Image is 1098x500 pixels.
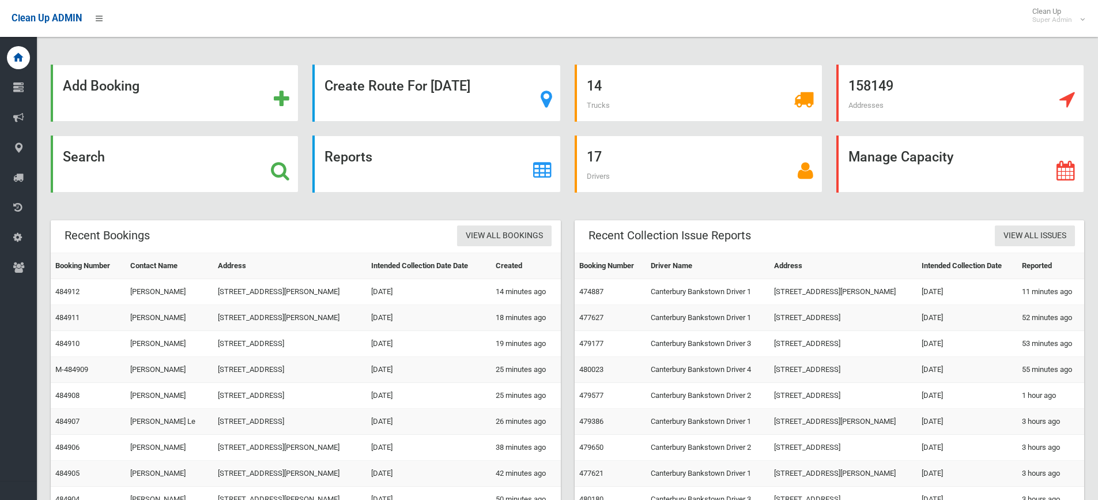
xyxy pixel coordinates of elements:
td: [STREET_ADDRESS][PERSON_NAME] [213,461,367,487]
td: [DATE] [917,461,1017,487]
a: 484912 [55,287,80,296]
a: 17 Drivers [575,136,822,193]
td: Canterbury Bankstown Driver 4 [646,357,769,383]
strong: Search [63,149,105,165]
td: [DATE] [917,435,1017,461]
td: Canterbury Bankstown Driver 1 [646,305,769,331]
td: [STREET_ADDRESS] [769,331,916,357]
a: Reports [312,136,560,193]
a: View All Issues [995,225,1075,247]
strong: 14 [587,78,602,94]
td: [DATE] [367,461,491,487]
a: 14 Trucks [575,65,822,122]
td: Canterbury Bankstown Driver 1 [646,279,769,305]
td: [DATE] [367,357,491,383]
td: [PERSON_NAME] [126,461,213,487]
span: Drivers [587,172,610,181]
th: Driver Name [646,253,769,279]
td: [STREET_ADDRESS] [213,331,367,357]
td: 55 minutes ago [1017,357,1084,383]
td: 1 hour ago [1017,383,1084,409]
a: 477621 [579,469,603,478]
td: 3 hours ago [1017,435,1084,461]
td: [STREET_ADDRESS] [769,357,916,383]
td: [STREET_ADDRESS] [213,357,367,383]
td: 11 minutes ago [1017,279,1084,305]
a: 484908 [55,391,80,400]
a: Create Route For [DATE] [312,65,560,122]
td: [DATE] [917,305,1017,331]
th: Address [213,253,367,279]
td: [STREET_ADDRESS] [213,409,367,435]
td: [DATE] [917,279,1017,305]
a: 484905 [55,469,80,478]
td: [PERSON_NAME] [126,305,213,331]
td: 25 minutes ago [491,383,561,409]
a: 479650 [579,443,603,452]
td: [PERSON_NAME] [126,331,213,357]
td: [DATE] [917,331,1017,357]
td: 3 hours ago [1017,461,1084,487]
td: [DATE] [367,435,491,461]
td: 14 minutes ago [491,279,561,305]
span: Addresses [848,101,884,110]
td: [DATE] [917,383,1017,409]
small: Super Admin [1032,16,1072,24]
span: Clean Up [1027,7,1084,24]
td: [STREET_ADDRESS] [769,305,916,331]
td: [STREET_ADDRESS] [769,383,916,409]
span: Clean Up ADMIN [12,13,82,24]
a: 484910 [55,339,80,348]
strong: 158149 [848,78,893,94]
a: 484907 [55,417,80,426]
th: Created [491,253,561,279]
td: 52 minutes ago [1017,305,1084,331]
td: Canterbury Bankstown Driver 2 [646,435,769,461]
a: 479386 [579,417,603,426]
td: [DATE] [367,409,491,435]
td: Canterbury Bankstown Driver 2 [646,383,769,409]
th: Address [769,253,916,279]
td: [STREET_ADDRESS][PERSON_NAME] [213,435,367,461]
th: Contact Name [126,253,213,279]
strong: Create Route For [DATE] [325,78,470,94]
strong: 17 [587,149,602,165]
td: 19 minutes ago [491,331,561,357]
a: M-484909 [55,365,88,374]
td: 53 minutes ago [1017,331,1084,357]
td: [DATE] [917,357,1017,383]
td: 42 minutes ago [491,461,561,487]
strong: Add Booking [63,78,139,94]
td: [STREET_ADDRESS][PERSON_NAME] [769,409,916,435]
td: [DATE] [367,305,491,331]
a: 484906 [55,443,80,452]
td: Canterbury Bankstown Driver 1 [646,409,769,435]
a: 484911 [55,313,80,322]
strong: Reports [325,149,372,165]
td: [STREET_ADDRESS][PERSON_NAME] [769,461,916,487]
th: Reported [1017,253,1084,279]
a: Manage Capacity [836,136,1084,193]
header: Recent Collection Issue Reports [575,224,765,247]
a: View All Bookings [457,225,552,247]
td: [PERSON_NAME] [126,279,213,305]
td: 26 minutes ago [491,409,561,435]
td: [PERSON_NAME] [126,383,213,409]
td: Canterbury Bankstown Driver 3 [646,331,769,357]
th: Booking Number [575,253,647,279]
td: [PERSON_NAME] [126,435,213,461]
a: 158149 Addresses [836,65,1084,122]
td: 18 minutes ago [491,305,561,331]
td: [PERSON_NAME] [126,357,213,383]
a: Search [51,136,299,193]
td: [DATE] [367,383,491,409]
a: Add Booking [51,65,299,122]
header: Recent Bookings [51,224,164,247]
td: [STREET_ADDRESS][PERSON_NAME] [769,279,916,305]
a: 474887 [579,287,603,296]
th: Booking Number [51,253,126,279]
a: 479577 [579,391,603,400]
td: 3 hours ago [1017,409,1084,435]
th: Intended Collection Date [917,253,1017,279]
td: 38 minutes ago [491,435,561,461]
